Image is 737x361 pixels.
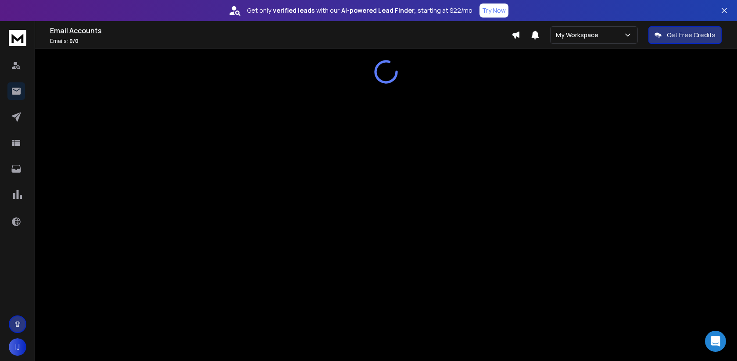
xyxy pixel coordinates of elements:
[50,25,512,36] h1: Email Accounts
[482,6,506,15] p: Try Now
[667,31,716,39] p: Get Free Credits
[479,4,508,18] button: Try Now
[341,6,416,15] strong: AI-powered Lead Finder,
[273,6,315,15] strong: verified leads
[705,331,726,352] div: Open Intercom Messenger
[556,31,602,39] p: My Workspace
[247,6,472,15] p: Get only with our starting at $22/mo
[50,38,512,45] p: Emails :
[69,37,79,45] span: 0 / 0
[9,338,26,356] button: IJ
[648,26,722,44] button: Get Free Credits
[9,30,26,46] img: logo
